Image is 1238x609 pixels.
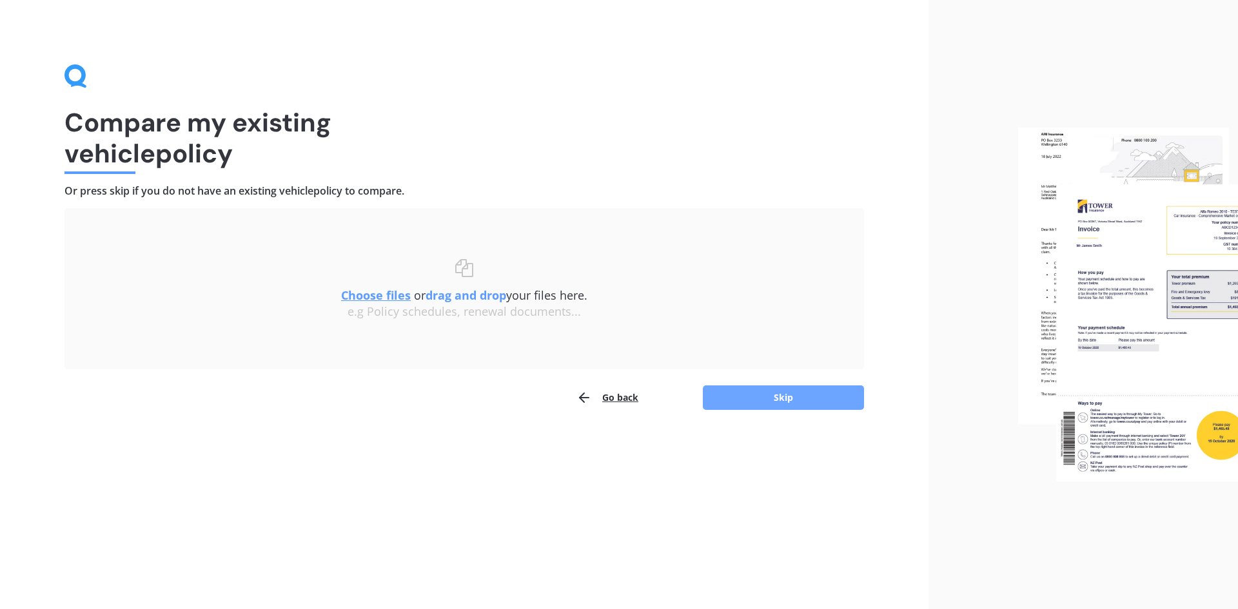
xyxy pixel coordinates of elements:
u: Choose files [341,287,411,303]
b: drag and drop [426,287,506,303]
span: or your files here. [341,287,587,303]
img: files.webp [1018,128,1238,482]
div: e.g Policy schedules, renewal documents... [90,305,838,319]
button: Skip [703,385,864,410]
button: Go back [576,385,638,411]
h4: Or press skip if you do not have an existing vehicle policy to compare. [64,184,864,198]
h1: Compare my existing vehicle policy [64,107,864,169]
